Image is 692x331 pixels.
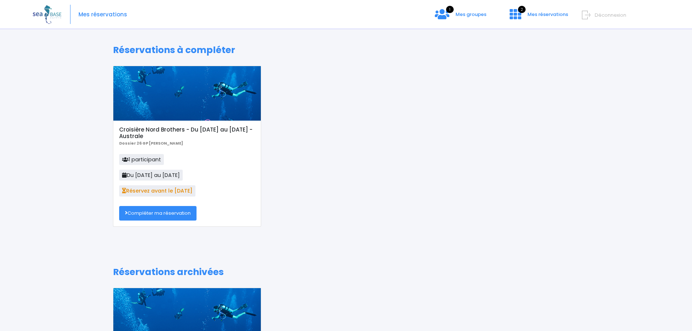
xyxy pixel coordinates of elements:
span: Déconnexion [595,12,626,19]
a: 1 Mes groupes [429,13,492,20]
h1: Réservations à compléter [113,45,579,56]
span: 1 [446,6,454,13]
b: Dossier 26 GP [PERSON_NAME] [119,141,183,146]
h5: Croisière Nord Brothers - Du [DATE] au [DATE] - Australe [119,126,255,140]
span: Du [DATE] au [DATE] [119,170,183,181]
h1: Réservations archivées [113,267,579,278]
span: 2 [518,6,526,13]
span: Mes groupes [456,11,486,18]
span: Réservez avant le [DATE] [119,185,195,196]
a: Compléter ma réservation [119,206,197,221]
span: 1 participant [119,154,164,165]
span: Mes réservations [527,11,568,18]
a: 2 Mes réservations [504,13,572,20]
